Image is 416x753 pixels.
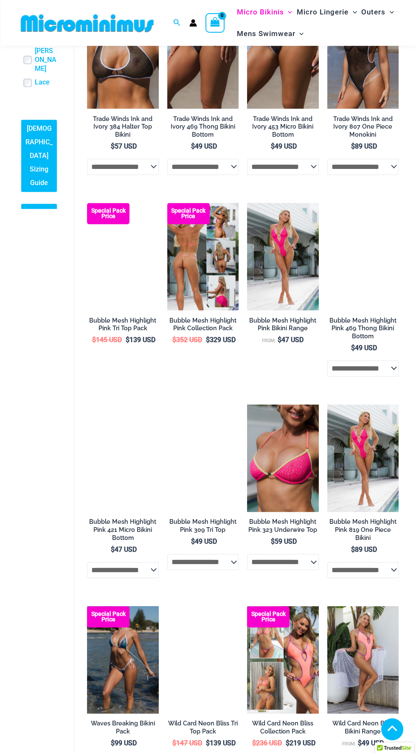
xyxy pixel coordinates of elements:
a: Wild Card Neon Bliss Collection Pack [247,719,319,739]
bdi: 145 USD [92,336,122,344]
bdi: 219 USD [286,739,315,747]
span: $ [111,545,115,554]
img: Tradewinds Ink and Ivory 384 Halter 01 [87,1,159,109]
bdi: 49 USD [191,142,217,150]
img: Bubble Mesh Highlight Pink 819 One Piece 01 [327,405,399,512]
span: $ [351,142,355,150]
h2: Trade Winds Ink and Ivory 807 One Piece Monokini [327,115,399,139]
h2: Wild Card Neon Bliss Tri Top Pack [167,719,239,735]
img: Collection Pack B [167,203,239,310]
img: Collection Pack (7) [247,606,319,714]
b: Special Pack Price [87,611,129,622]
a: Bubble Mesh Highlight Pink Bikini Range [247,317,319,336]
img: Waves Breaking Ocean 312 Top 456 Bottom 08 [87,606,159,714]
bdi: 47 USD [278,336,304,344]
b: Special Pack Price [167,208,210,219]
a: Tradewinds Ink and Ivory 807 One Piece 03Tradewinds Ink and Ivory 807 One Piece 04Tradewinds Ink ... [327,1,399,109]
a: Bubble Mesh Highlight Pink 819 One Piece 01Bubble Mesh Highlight Pink 819 One Piece 03Bubble Mesh... [247,203,319,310]
span: $ [286,739,290,747]
h2: Bubble Mesh Highlight Pink 469 Thong Bikini Bottom [327,317,399,340]
span: $ [172,739,176,747]
bdi: 49 USD [351,344,377,352]
span: From: [262,338,275,343]
h2: Trade Winds Ink and Ivory 453 Micro Bikini Bottom [247,115,319,139]
a: Bubble Mesh Highlight Pink Collection Pack [167,317,239,336]
span: $ [271,142,275,150]
img: Wild Card Neon Bliss Tri Top Pack [167,606,239,714]
a: OutersMenu ToggleMenu Toggle [359,1,396,23]
a: Bubble Mesh Highlight Pink 469 Thong Bikini Bottom [327,317,399,343]
a: Bubble Mesh Highlight Pink Tri Top Pack [87,317,159,336]
span: Micro Lingerie [297,1,349,23]
h2: Bubble Mesh Highlight Pink Bikini Range [247,317,319,332]
img: Wild Card Neon Bliss 312 Top 01 [327,606,399,714]
h2: Bubble Mesh Highlight Pink Collection Pack [167,317,239,332]
bdi: 236 USD [252,739,282,747]
bdi: 89 USD [351,545,377,554]
a: Men’s Sizing Guide [21,204,57,249]
a: Wild Card Neon Bliss 312 Top 01Wild Card Neon Bliss 819 One Piece St Martin 5996 Sarong 04Wild Ca... [327,606,399,714]
img: Bubble Mesh Highlight Pink 323 Top 01 [247,405,319,512]
bdi: 49 USD [191,537,217,545]
bdi: 57 USD [111,142,137,150]
a: Micro LingerieMenu ToggleMenu Toggle [295,1,359,23]
h2: Wild Card Neon Bliss Bikini Range [327,719,399,735]
span: Mens Swimwear [236,23,295,45]
a: Wild Card Neon Bliss Tri Top PackWild Card Neon Bliss Tri Top Pack BWild Card Neon Bliss Tri Top ... [167,606,239,714]
span: Menu Toggle [284,1,292,23]
a: Bubble Mesh Highlight Pink 469 Thong 01Bubble Mesh Highlight Pink 469 Thong 02Bubble Mesh Highlig... [327,203,399,310]
bdi: 47 USD [111,545,137,554]
h2: Bubble Mesh Highlight Pink Tri Top Pack [87,317,159,332]
a: Tradewinds Ink and Ivory 384 Halter 01Tradewinds Ink and Ivory 384 Halter 02Tradewinds Ink and Iv... [87,1,159,109]
img: Bubble Mesh Highlight Pink 309 Top 01 [167,405,239,512]
h2: Bubble Mesh Highlight Pink 421 Micro Bikini Bottom [87,518,159,542]
a: Trade Winds Ink and Ivory 453 Micro Bikini Bottom [247,115,319,142]
span: Menu Toggle [349,1,357,23]
a: [PERSON_NAME] [35,47,57,73]
span: $ [191,537,195,545]
bdi: 139 USD [126,336,155,344]
b: Special Pack Price [87,208,129,219]
span: $ [351,545,355,554]
span: $ [126,336,129,344]
span: $ [111,142,115,150]
span: $ [206,336,210,344]
h2: Bubble Mesh Highlight Pink 819 One Piece Bikini [327,518,399,542]
a: Wild Card Neon Bliss Bikini Range [327,719,399,739]
bdi: 49 USD [358,739,384,747]
a: Trade Winds Ink and Ivory 469 Thong Bikini Bottom [167,115,239,142]
a: Bubble Mesh Highlight Pink 421 Micro 01Bubble Mesh Highlight Pink 421 Micro 02Bubble Mesh Highlig... [87,405,159,512]
span: $ [172,336,176,344]
span: Menu Toggle [295,23,304,45]
img: Bubble Mesh Highlight Pink 469 Thong 01 [327,203,399,310]
span: $ [191,142,195,150]
a: Bubble Mesh Highlight Pink 309 Top 01Bubble Mesh Highlight Pink 309 Top 469 Thong 03Bubble Mesh H... [167,405,239,512]
img: Tradewinds Ink and Ivory 469 Thong 01 [167,1,239,109]
span: $ [252,739,256,747]
bdi: 59 USD [271,537,297,545]
a: Collection Pack (7) Collection Pack B (1)Collection Pack B (1) [247,606,319,714]
span: $ [206,739,210,747]
img: Tri Top Pack F [87,203,159,310]
a: Bubble Mesh Highlight Pink 819 One Piece 01Bubble Mesh Highlight Pink 819 One Piece 03Bubble Mesh... [327,405,399,512]
a: Bubble Mesh Highlight Pink 421 Micro Bikini Bottom [87,518,159,545]
span: $ [358,739,362,747]
bdi: 139 USD [206,739,236,747]
a: View Shopping Cart, empty [205,13,225,33]
span: Outers [361,1,385,23]
span: $ [92,336,96,344]
span: $ [278,336,281,344]
h2: Trade Winds Ink and Ivory 469 Thong Bikini Bottom [167,115,239,139]
a: Micro BikinisMenu ToggleMenu Toggle [234,1,294,23]
a: Account icon link [189,19,197,27]
b: Special Pack Price [247,611,290,622]
img: Tradewinds Ink and Ivory 317 Tri Top 453 Micro 03 [247,1,319,109]
a: Collection Pack F Collection Pack BCollection Pack B [167,203,239,310]
img: Bubble Mesh Highlight Pink 421 Micro 01 [87,405,159,512]
a: Bubble Mesh Highlight Pink 819 One Piece Bikini [327,518,399,545]
span: From: [342,741,356,747]
span: $ [351,344,355,352]
a: Search icon link [173,18,181,28]
bdi: 329 USD [206,336,236,344]
a: Trade Winds Ink and Ivory 807 One Piece Monokini [327,115,399,142]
